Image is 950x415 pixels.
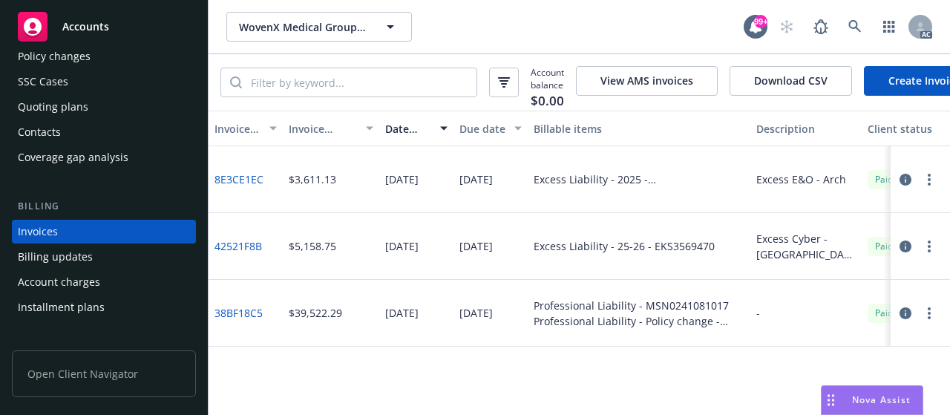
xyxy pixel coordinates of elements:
[385,305,419,321] div: [DATE]
[531,66,564,99] span: Account balance
[756,121,856,137] div: Description
[242,68,476,97] input: Filter by keyword...
[459,305,493,321] div: [DATE]
[868,304,900,322] div: Paid
[730,66,852,96] button: Download CSV
[226,12,412,42] button: WovenX Medical Group PLLC; WovenX Health Inc
[754,15,767,28] div: 99+
[852,393,911,406] span: Nova Assist
[459,171,493,187] div: [DATE]
[453,111,528,146] button: Due date
[214,305,263,321] a: 38BF18C5
[209,111,283,146] button: Invoice ID
[840,12,870,42] a: Search
[18,95,88,119] div: Quoting plans
[534,298,744,313] div: Professional Liability - MSN0241081017
[12,120,196,144] a: Contacts
[822,386,840,414] div: Drag to move
[576,66,718,96] button: View AMS invoices
[756,171,846,187] div: Excess E&O - Arch
[12,6,196,48] a: Accounts
[289,238,336,254] div: $5,158.75
[18,245,93,269] div: Billing updates
[756,231,856,262] div: Excess Cyber - [GEOGRAPHIC_DATA]
[18,70,68,94] div: SSC Cases
[18,295,105,319] div: Installment plans
[534,121,744,137] div: Billable items
[12,95,196,119] a: Quoting plans
[12,199,196,214] div: Billing
[821,385,923,415] button: Nova Assist
[283,111,379,146] button: Invoice amount
[874,12,904,42] a: Switch app
[459,238,493,254] div: [DATE]
[806,12,836,42] a: Report a Bug
[289,305,342,321] div: $39,522.29
[534,238,715,254] div: Excess Liability - 25-26 - EKS3569470
[12,270,196,294] a: Account charges
[12,70,196,94] a: SSC Cases
[18,220,58,244] div: Invoices
[12,146,196,169] a: Coverage gap analysis
[62,21,109,33] span: Accounts
[18,120,61,144] div: Contacts
[772,12,802,42] a: Start snowing
[534,171,744,187] div: Excess Liability - 2025 - C4LPX291415CYBER2024
[18,146,128,169] div: Coverage gap analysis
[459,121,505,137] div: Due date
[289,121,357,137] div: Invoice amount
[12,350,196,397] span: Open Client Navigator
[289,171,336,187] div: $3,611.13
[239,19,367,35] span: WovenX Medical Group PLLC; WovenX Health Inc
[868,237,900,255] div: Paid
[534,313,744,329] div: Professional Liability - Policy change - MSN0241081017
[385,238,419,254] div: [DATE]
[214,121,261,137] div: Invoice ID
[214,171,263,187] a: 8E3CE1EC
[528,111,750,146] button: Billable items
[12,245,196,269] a: Billing updates
[12,45,196,68] a: Policy changes
[214,238,262,254] a: 42521F8B
[385,121,431,137] div: Date issued
[531,91,564,111] span: $0.00
[230,76,242,88] svg: Search
[18,45,91,68] div: Policy changes
[12,220,196,244] a: Invoices
[750,111,862,146] button: Description
[12,295,196,319] a: Installment plans
[756,305,760,321] div: -
[385,171,419,187] div: [DATE]
[18,270,100,294] div: Account charges
[868,170,900,189] div: Paid
[379,111,453,146] button: Date issued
